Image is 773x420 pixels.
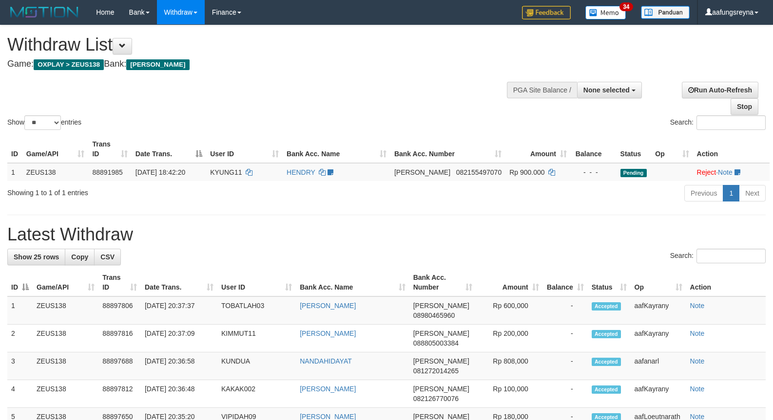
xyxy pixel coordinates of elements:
a: Stop [731,98,758,115]
td: aafKayrany [631,325,686,352]
td: [DATE] 20:37:09 [141,325,217,352]
td: KUNDUA [217,352,296,380]
th: User ID: activate to sort column ascending [217,269,296,296]
span: Accepted [592,385,621,394]
th: Status [617,135,652,163]
td: 88897812 [98,380,141,408]
a: CSV [94,249,121,265]
h1: Withdraw List [7,35,505,55]
label: Search: [670,115,766,130]
td: · [693,163,770,181]
td: Rp 808,000 [476,352,543,380]
td: 1 [7,163,22,181]
td: - [543,380,588,408]
a: Run Auto-Refresh [682,82,758,98]
th: ID: activate to sort column descending [7,269,33,296]
h1: Latest Withdraw [7,225,766,244]
td: - [543,296,588,325]
th: Bank Acc. Number: activate to sort column ascending [409,269,476,296]
a: 1 [723,185,739,201]
a: NANDAHIDAYAT [300,357,352,365]
span: Copy [71,253,88,261]
span: OXPLAY > ZEUS138 [34,59,104,70]
th: Action [693,135,770,163]
a: Copy [65,249,95,265]
span: Accepted [592,330,621,338]
span: [PERSON_NAME] [413,329,469,337]
td: aafanarl [631,352,686,380]
div: Showing 1 to 1 of 1 entries [7,184,315,198]
td: ZEUS138 [22,163,89,181]
th: Status: activate to sort column ascending [588,269,631,296]
span: 88891985 [92,168,122,176]
img: panduan.png [641,6,690,19]
th: Action [686,269,766,296]
th: Op: activate to sort column ascending [651,135,693,163]
a: HENDRY [287,168,315,176]
td: 1 [7,296,33,325]
td: - [543,352,588,380]
span: Copy 08980465960 to clipboard [413,311,455,319]
td: - [543,325,588,352]
a: Note [690,329,705,337]
img: Feedback.jpg [522,6,571,19]
span: Pending [620,169,647,177]
th: Bank Acc. Number: activate to sort column ascending [390,135,505,163]
a: [PERSON_NAME] [300,329,356,337]
span: 34 [619,2,633,11]
th: Bank Acc. Name: activate to sort column ascending [283,135,390,163]
td: KAKAK002 [217,380,296,408]
th: Trans ID: activate to sort column ascending [98,269,141,296]
div: PGA Site Balance / [507,82,577,98]
th: User ID: activate to sort column ascending [206,135,283,163]
a: Note [690,385,705,393]
th: ID [7,135,22,163]
th: Game/API: activate to sort column ascending [22,135,89,163]
th: Op: activate to sort column ascending [631,269,686,296]
span: [PERSON_NAME] [413,385,469,393]
td: 88897816 [98,325,141,352]
td: aafKayrany [631,380,686,408]
td: [DATE] 20:36:58 [141,352,217,380]
td: ZEUS138 [33,352,98,380]
label: Search: [670,249,766,263]
td: ZEUS138 [33,296,98,325]
a: Note [690,302,705,310]
a: Note [690,357,705,365]
span: Accepted [592,302,621,310]
th: Date Trans.: activate to sort column descending [132,135,206,163]
td: ZEUS138 [33,380,98,408]
td: Rp 600,000 [476,296,543,325]
span: Show 25 rows [14,253,59,261]
th: Trans ID: activate to sort column ascending [88,135,131,163]
td: 88897688 [98,352,141,380]
th: Game/API: activate to sort column ascending [33,269,98,296]
a: Next [739,185,766,201]
th: Amount: activate to sort column ascending [505,135,571,163]
h4: Game: Bank: [7,59,505,69]
td: [DATE] 20:36:48 [141,380,217,408]
a: Previous [684,185,723,201]
span: Copy 082126770076 to clipboard [413,395,459,402]
td: [DATE] 20:37:37 [141,296,217,325]
span: KYUNG11 [210,168,242,176]
span: [PERSON_NAME] [394,168,450,176]
th: Amount: activate to sort column ascending [476,269,543,296]
span: Copy 088805003384 to clipboard [413,339,459,347]
span: None selected [583,86,630,94]
td: 4 [7,380,33,408]
th: Balance: activate to sort column ascending [543,269,588,296]
td: Rp 200,000 [476,325,543,352]
th: Bank Acc. Name: activate to sort column ascending [296,269,409,296]
a: [PERSON_NAME] [300,385,356,393]
span: [PERSON_NAME] [126,59,189,70]
td: aafKayrany [631,296,686,325]
td: 2 [7,325,33,352]
select: Showentries [24,115,61,130]
div: - - - [575,167,613,177]
td: 3 [7,352,33,380]
a: Show 25 rows [7,249,65,265]
td: ZEUS138 [33,325,98,352]
a: Note [718,168,733,176]
button: None selected [577,82,642,98]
